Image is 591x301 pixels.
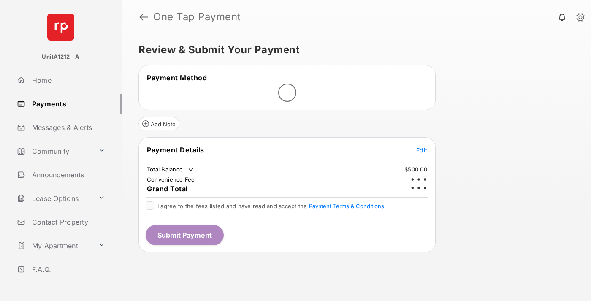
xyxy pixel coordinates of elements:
[138,45,567,55] h5: Review & Submit Your Payment
[404,165,428,173] td: $500.00
[309,203,384,209] button: I agree to the fees listed and have read and accept the
[14,236,95,256] a: My Apartment
[153,12,241,22] strong: One Tap Payment
[42,53,79,61] p: UnitA1212 - A
[14,70,122,90] a: Home
[14,141,95,161] a: Community
[138,117,179,130] button: Add Note
[147,73,207,82] span: Payment Method
[14,188,95,209] a: Lease Options
[147,146,204,154] span: Payment Details
[14,212,122,232] a: Contact Property
[14,259,122,279] a: F.A.Q.
[14,94,122,114] a: Payments
[416,146,427,154] button: Edit
[146,176,195,183] td: Convenience Fee
[14,165,122,185] a: Announcements
[146,225,224,245] button: Submit Payment
[146,165,195,174] td: Total Balance
[47,14,74,41] img: svg+xml;base64,PHN2ZyB4bWxucz0iaHR0cDovL3d3dy53My5vcmcvMjAwMC9zdmciIHdpZHRoPSI2NCIgaGVpZ2h0PSI2NC...
[14,117,122,138] a: Messages & Alerts
[157,203,384,209] span: I agree to the fees listed and have read and accept the
[147,184,188,193] span: Grand Total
